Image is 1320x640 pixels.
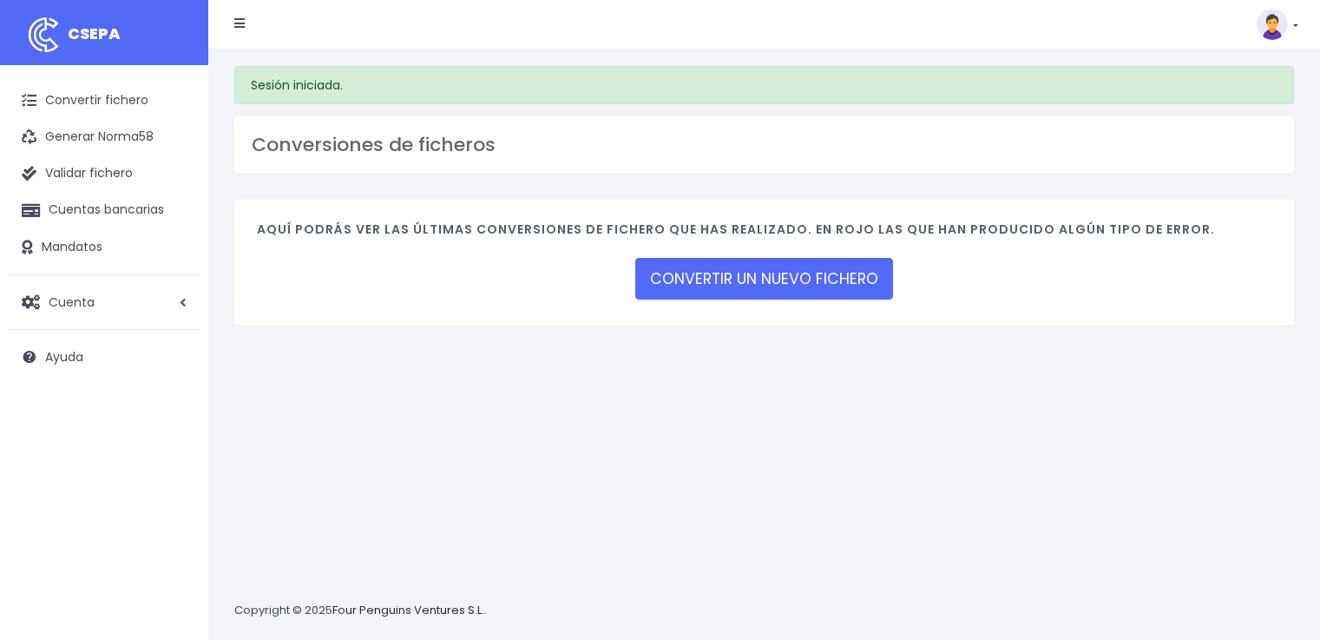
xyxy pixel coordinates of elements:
[49,293,95,310] span: Cuenta
[68,23,121,44] span: CSEPA
[1257,9,1288,40] img: profile
[9,339,200,375] a: Ayuda
[332,602,484,618] a: Four Penguins Ventures S.L.
[45,348,83,366] span: Ayuda
[234,602,487,620] p: Copyright © 2025 .
[9,284,200,320] a: Cuenta
[9,155,200,192] a: Validar fichero
[635,258,893,300] a: CONVERTIR UN NUEVO FICHERO
[9,119,200,155] a: Generar Norma58
[9,82,200,119] a: Convertir fichero
[257,222,1271,246] h4: Aquí podrás ver las últimas conversiones de fichero que has realizado. En rojo las que han produc...
[234,66,1294,104] div: Sesión iniciada.
[22,13,65,56] img: logo
[9,192,200,228] a: Cuentas bancarias
[9,229,200,266] a: Mandatos
[252,134,1277,156] h3: Conversiones de ficheros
